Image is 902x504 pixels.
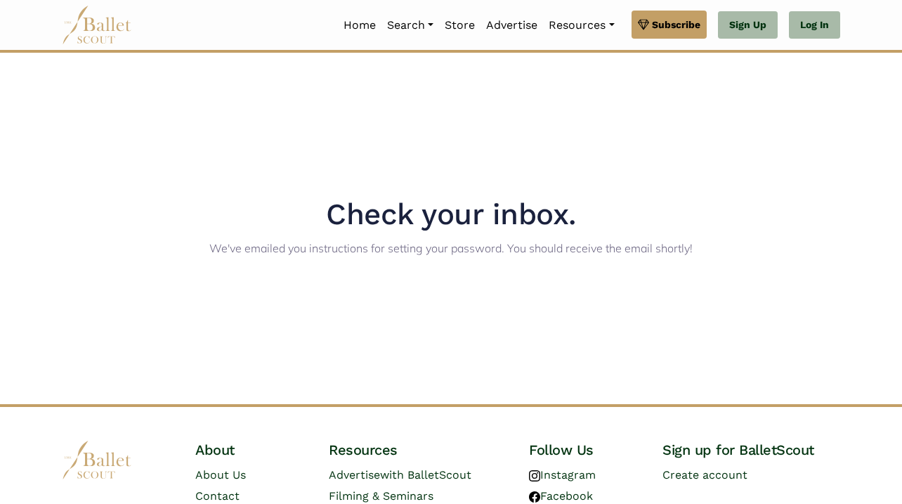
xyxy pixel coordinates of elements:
[718,11,778,39] a: Sign Up
[529,470,540,482] img: instagram logo
[195,489,240,503] a: Contact
[338,11,381,40] a: Home
[481,11,543,40] a: Advertise
[638,17,649,32] img: gem.svg
[195,468,246,482] a: About Us
[329,441,506,459] h4: Resources
[439,11,481,40] a: Store
[381,11,439,40] a: Search
[632,11,707,39] a: Subscribe
[62,441,132,479] img: logo
[529,491,540,503] img: facebook logo
[195,441,306,459] h4: About
[543,11,620,40] a: Resources
[329,489,433,503] a: Filming & Seminars
[529,489,593,503] a: Facebook
[529,441,640,459] h4: Follow Us
[652,17,700,32] span: Subscribe
[529,468,596,482] a: Instagram
[329,468,471,482] a: Advertisewith BalletScout
[326,195,576,234] h1: Check your inbox.
[662,468,747,482] a: Create account
[209,240,693,258] p: We've emailed you instructions for setting your password. You should receive the email shortly!
[662,441,840,459] h4: Sign up for BalletScout
[789,11,840,39] a: Log In
[380,468,471,482] span: with BalletScout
